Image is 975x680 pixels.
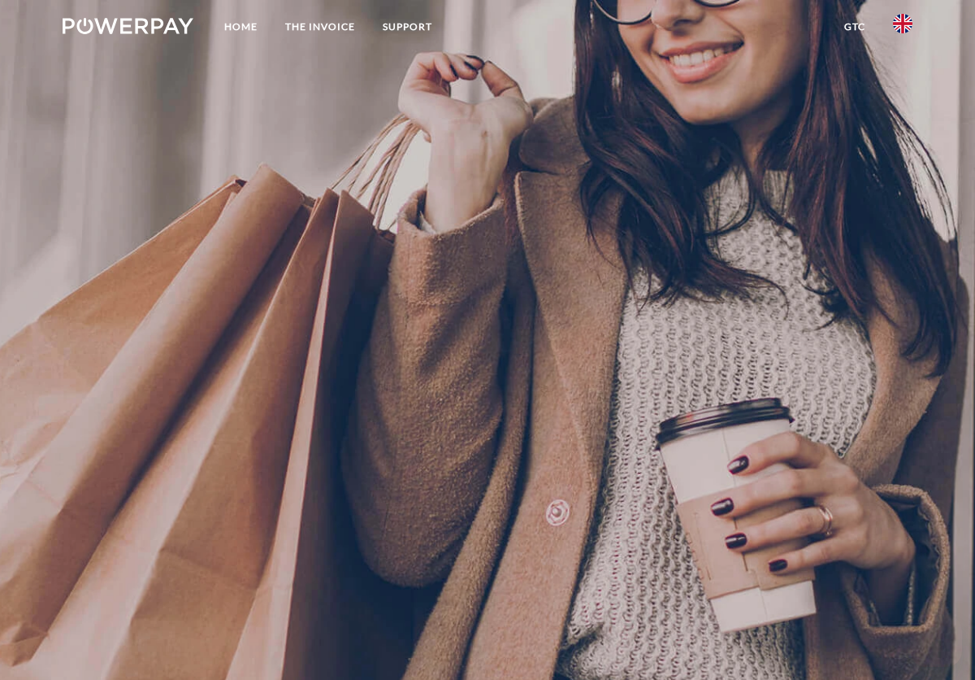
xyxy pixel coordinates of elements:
iframe: Button to launch messaging window [910,615,962,667]
a: GTC [830,12,879,41]
img: logo-powerpay-white.svg [63,18,193,34]
img: en [893,14,912,33]
a: THE INVOICE [271,12,369,41]
a: Home [210,12,271,41]
a: Support [369,12,446,41]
